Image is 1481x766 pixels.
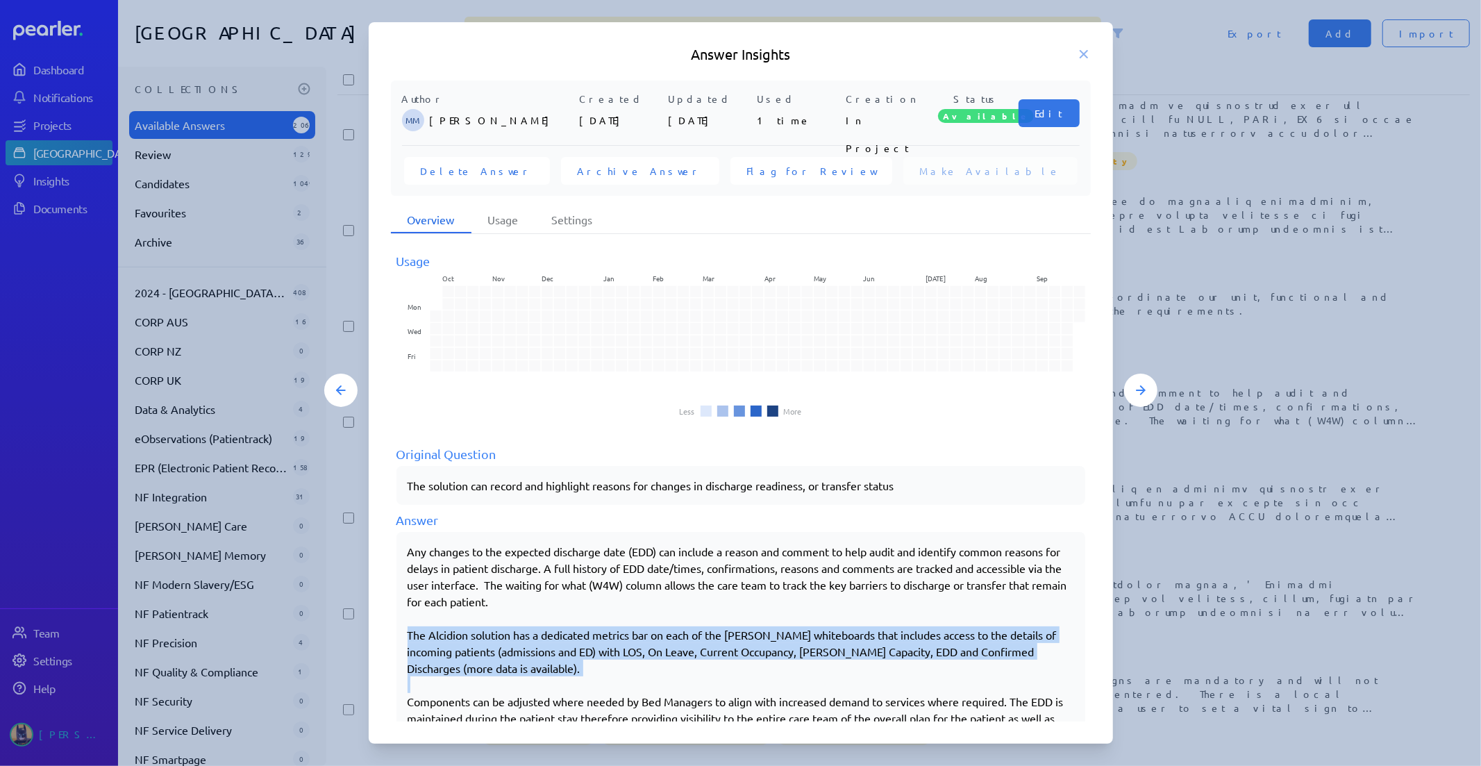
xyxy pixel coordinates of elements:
[408,693,1074,743] p: Components can be adjusted where needed by Bed Managers to align with increased demand to service...
[430,106,574,134] p: [PERSON_NAME]
[1035,106,1063,120] span: Edit
[747,164,876,178] span: Flag for Review
[903,157,1078,185] button: Make Available
[846,92,930,106] p: Creation
[975,273,987,283] text: Aug
[542,273,553,283] text: Dec
[580,92,663,106] p: Created
[442,273,454,283] text: Oct
[408,301,421,312] text: Mon
[920,164,1061,178] span: Make Available
[653,273,664,283] text: Feb
[396,251,1085,270] div: Usage
[408,626,1074,676] p: The Alcidion solution has a dedicated metrics bar on each of the [PERSON_NAME] whiteboards that i...
[938,109,1034,123] span: Available
[814,273,826,283] text: May
[402,92,574,106] p: Author
[408,477,1074,494] p: The solution can record and highlight reasons for changes in discharge readiness, or transfer status
[580,106,663,134] p: [DATE]
[669,92,752,106] p: Updated
[1037,273,1048,283] text: Sep
[561,157,719,185] button: Archive Answer
[935,92,1019,106] p: Status
[863,273,875,283] text: Jun
[391,207,471,233] li: Overview
[404,157,550,185] button: Delete Answer
[578,164,703,178] span: Archive Answer
[421,164,533,178] span: Delete Answer
[396,444,1085,463] div: Original Question
[1019,99,1080,127] button: Edit
[784,407,802,415] li: More
[324,374,358,407] button: Previous Answer
[925,273,945,283] text: [DATE]
[846,106,930,134] p: In Project
[535,207,610,233] li: Settings
[730,157,892,185] button: Flag for Review
[669,106,752,134] p: [DATE]
[396,510,1085,529] div: Answer
[702,273,714,283] text: Mar
[680,407,695,415] li: Less
[758,106,841,134] p: 1 time
[492,273,504,283] text: Nov
[402,109,424,131] span: Michelle Manuel
[391,44,1091,64] h5: Answer Insights
[764,273,776,283] text: Apr
[758,92,841,106] p: Used
[1124,374,1157,407] button: Next Answer
[471,207,535,233] li: Usage
[603,273,614,283] text: Jan
[408,326,421,336] text: Wed
[408,351,415,361] text: Fri
[408,543,1074,610] p: Any changes to the expected discharge date (EDD) can include a reason and comment to help audit a...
